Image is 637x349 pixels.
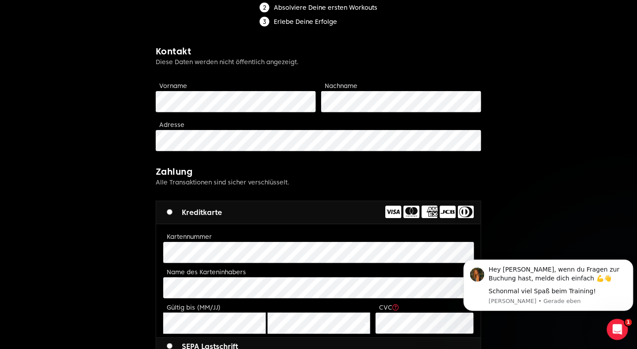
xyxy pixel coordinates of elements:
[156,178,481,187] p: Alle Transaktionen sind sicher verschlüsselt.
[460,252,637,316] iframe: Intercom notifications Nachricht
[167,343,173,349] input: SEPA Lastschrift
[260,17,377,27] li: Erlebe Deine Erfolge
[325,82,357,89] label: Nachname
[167,304,221,311] label: Gültig bis (MM/JJ)
[159,121,184,128] label: Adresse
[159,82,187,89] label: Vorname
[156,45,481,58] h2: Kontakt
[607,319,628,340] iframe: Intercom live chat
[167,233,212,240] label: Kartennummer
[167,268,246,276] label: Name des Karteninhabers
[167,209,173,215] input: Kreditkarte
[167,207,222,218] label: Kreditkarte
[379,304,399,311] label: CVC
[625,319,632,326] span: 1
[156,58,481,66] p: Diese Daten werden nicht öffentlich angezeigt.
[156,165,481,178] h2: Zahlung
[260,3,377,12] li: Absolviere Deine ersten Workouts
